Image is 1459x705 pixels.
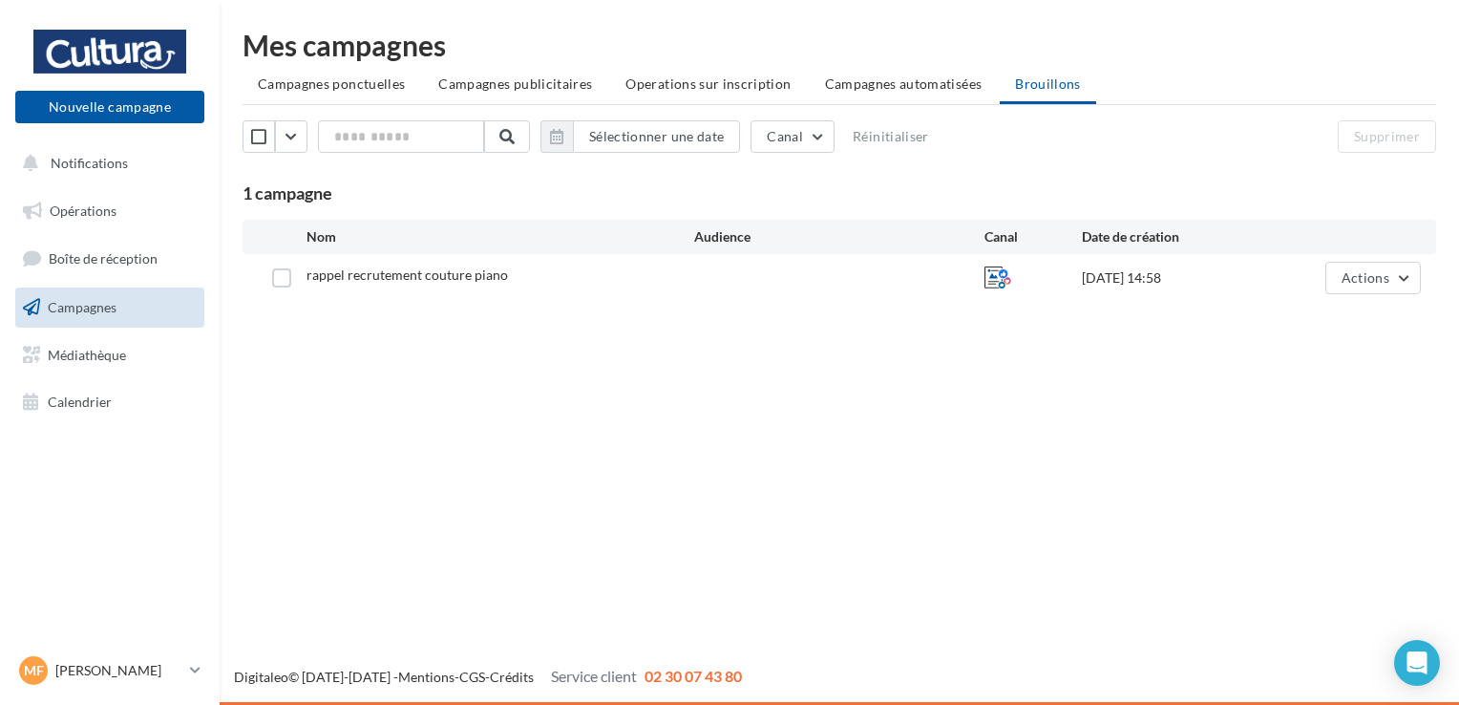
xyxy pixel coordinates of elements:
[751,120,835,153] button: Canal
[258,75,405,92] span: Campagnes ponctuelles
[49,250,158,267] span: Boîte de réception
[625,75,791,92] span: Operations sur inscription
[551,667,637,685] span: Service client
[15,652,204,689] a: MF [PERSON_NAME]
[48,394,112,410] span: Calendrier
[645,667,742,685] span: 02 30 07 43 80
[540,120,740,153] button: Sélectionner une date
[50,203,116,219] span: Opérations
[1394,640,1440,686] div: Open Intercom Messenger
[48,346,126,362] span: Médiathèque
[1342,269,1389,286] span: Actions
[234,669,288,685] a: Digitaleo
[11,288,208,328] a: Campagnes
[307,267,508,283] span: rappel recrutement couture piano
[398,669,455,685] a: Mentions
[243,31,1436,59] div: Mes campagnes
[825,75,983,92] span: Campagnes automatisées
[11,143,201,183] button: Notifications
[24,661,44,680] span: MF
[459,669,485,685] a: CGS
[51,155,128,171] span: Notifications
[438,75,592,92] span: Campagnes publicitaires
[11,238,208,279] a: Boîte de réception
[1338,120,1436,153] button: Supprimer
[984,227,1082,246] div: Canal
[55,661,182,680] p: [PERSON_NAME]
[1325,262,1421,294] button: Actions
[1082,268,1276,288] div: [DATE] 14:58
[11,191,208,231] a: Opérations
[48,299,116,315] span: Campagnes
[11,335,208,375] a: Médiathèque
[243,182,332,203] span: 1 campagne
[15,91,204,123] button: Nouvelle campagne
[694,227,985,246] div: Audience
[234,669,742,685] span: © [DATE]-[DATE] - - -
[573,120,740,153] button: Sélectionner une date
[845,125,937,148] button: Réinitialiser
[1082,227,1276,246] div: Date de création
[490,669,534,685] a: Crédits
[11,382,208,422] a: Calendrier
[307,227,694,246] div: Nom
